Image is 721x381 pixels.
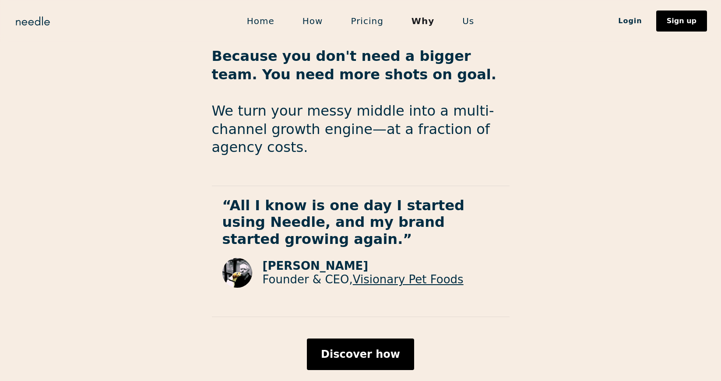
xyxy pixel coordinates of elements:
[263,273,464,286] p: Founder & CEO,
[337,12,397,30] a: Pricing
[604,14,656,28] a: Login
[397,12,448,30] a: Why
[353,273,464,286] a: Visionary Pet Foods
[288,12,337,30] a: How
[448,12,488,30] a: Us
[667,18,696,25] div: Sign up
[263,259,464,273] p: [PERSON_NAME]
[656,11,707,32] a: Sign up
[212,48,496,83] strong: Because you don't need a bigger team. You need more shots on goal.
[222,197,465,247] strong: “All I know is one day I started using Needle, and my brand started growing again.”
[212,47,510,157] p: We turn your messy middle into a multi-channel growth engine—at a fraction of agency costs.
[233,12,288,30] a: Home
[307,339,414,370] a: Discover how
[321,349,400,360] div: Discover how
